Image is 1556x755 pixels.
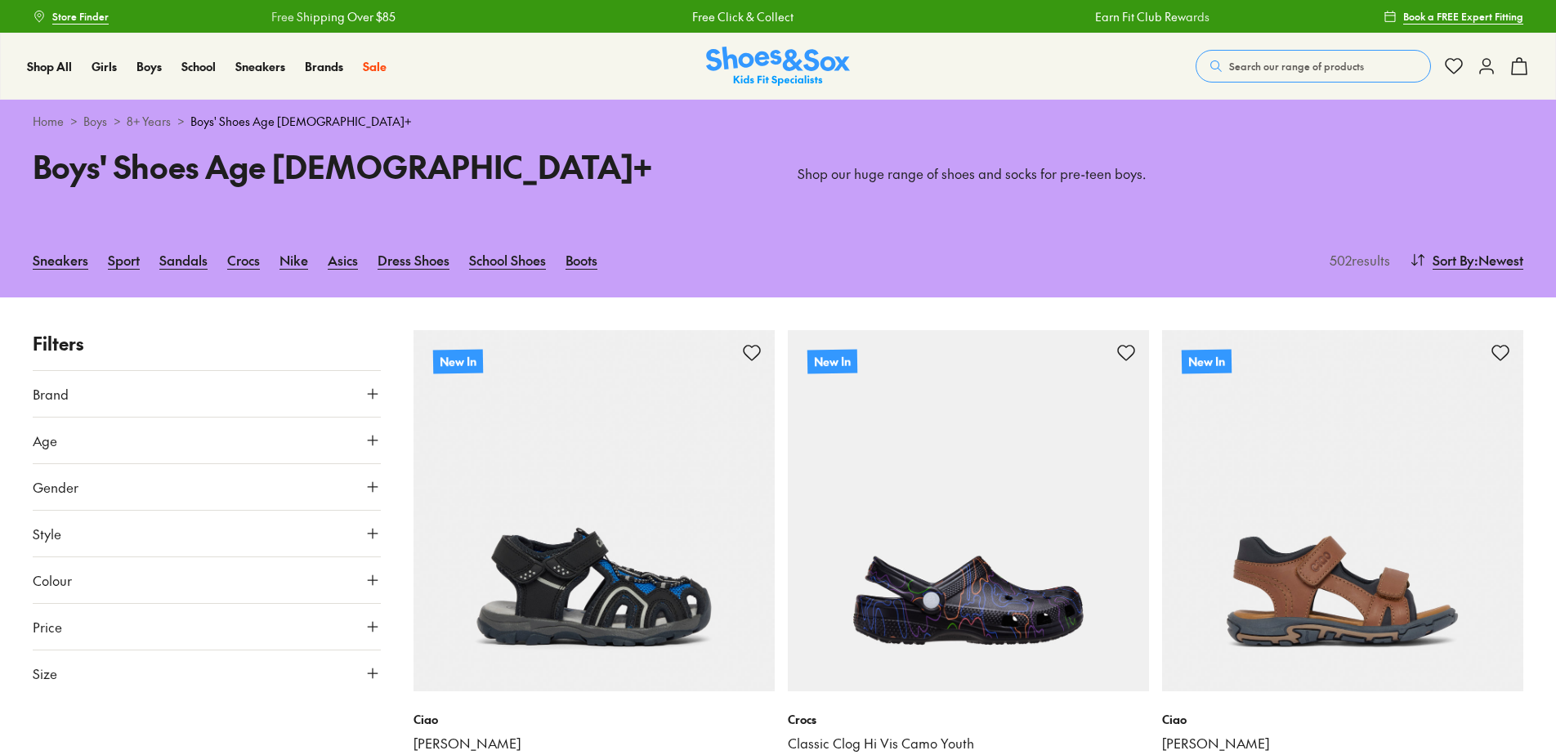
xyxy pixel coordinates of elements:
[414,735,775,753] a: [PERSON_NAME]
[33,371,381,417] button: Brand
[1384,2,1523,31] a: Book a FREE Expert Fitting
[235,58,285,75] a: Sneakers
[363,58,387,75] a: Sale
[181,58,216,75] a: School
[33,242,88,278] a: Sneakers
[798,165,1523,183] p: Shop our huge range of shoes and socks for pre-teen boys.
[33,143,758,190] h1: Boys' Shoes Age [DEMOGRAPHIC_DATA]+
[92,58,117,75] a: Girls
[1403,9,1523,24] span: Book a FREE Expert Fitting
[159,242,208,278] a: Sandals
[33,604,381,650] button: Price
[363,58,387,74] span: Sale
[227,242,260,278] a: Crocs
[1093,8,1208,25] a: Earn Fit Club Rewards
[33,431,57,450] span: Age
[33,524,61,543] span: Style
[181,58,216,74] span: School
[1162,330,1523,691] a: New In
[788,330,1149,691] a: New In
[279,242,308,278] a: Nike
[414,330,775,691] a: New In
[1229,59,1364,74] span: Search our range of products
[706,47,850,87] a: Shoes & Sox
[1162,735,1523,753] a: [PERSON_NAME]
[33,384,69,404] span: Brand
[807,349,857,373] p: New In
[33,418,381,463] button: Age
[33,477,78,497] span: Gender
[136,58,162,75] a: Boys
[1162,711,1523,728] p: Ciao
[27,58,72,75] a: Shop All
[92,58,117,74] span: Girls
[33,617,62,637] span: Price
[305,58,343,75] a: Brands
[433,349,483,373] p: New In
[190,113,411,130] span: Boys' Shoes Age [DEMOGRAPHIC_DATA]+
[469,242,546,278] a: School Shoes
[33,330,381,357] p: Filters
[33,650,381,696] button: Size
[788,735,1149,753] a: Classic Clog Hi Vis Camo Youth
[691,8,792,25] a: Free Click & Collect
[788,711,1149,728] p: Crocs
[235,58,285,74] span: Sneakers
[328,242,358,278] a: Asics
[378,242,449,278] a: Dress Shoes
[33,570,72,590] span: Colour
[27,58,72,74] span: Shop All
[108,242,140,278] a: Sport
[33,557,381,603] button: Colour
[305,58,343,74] span: Brands
[1474,250,1523,270] span: : Newest
[1196,50,1431,83] button: Search our range of products
[136,58,162,74] span: Boys
[33,2,109,31] a: Store Finder
[52,9,109,24] span: Store Finder
[566,242,597,278] a: Boots
[270,8,394,25] a: Free Shipping Over $85
[1182,349,1232,373] p: New In
[33,663,57,683] span: Size
[33,113,64,130] a: Home
[33,511,381,556] button: Style
[1410,242,1523,278] button: Sort By:Newest
[127,113,171,130] a: 8+ Years
[33,113,1523,130] div: > > >
[414,711,775,728] p: Ciao
[706,47,850,87] img: SNS_Logo_Responsive.svg
[1323,250,1390,270] p: 502 results
[1433,250,1474,270] span: Sort By
[33,464,381,510] button: Gender
[83,113,107,130] a: Boys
